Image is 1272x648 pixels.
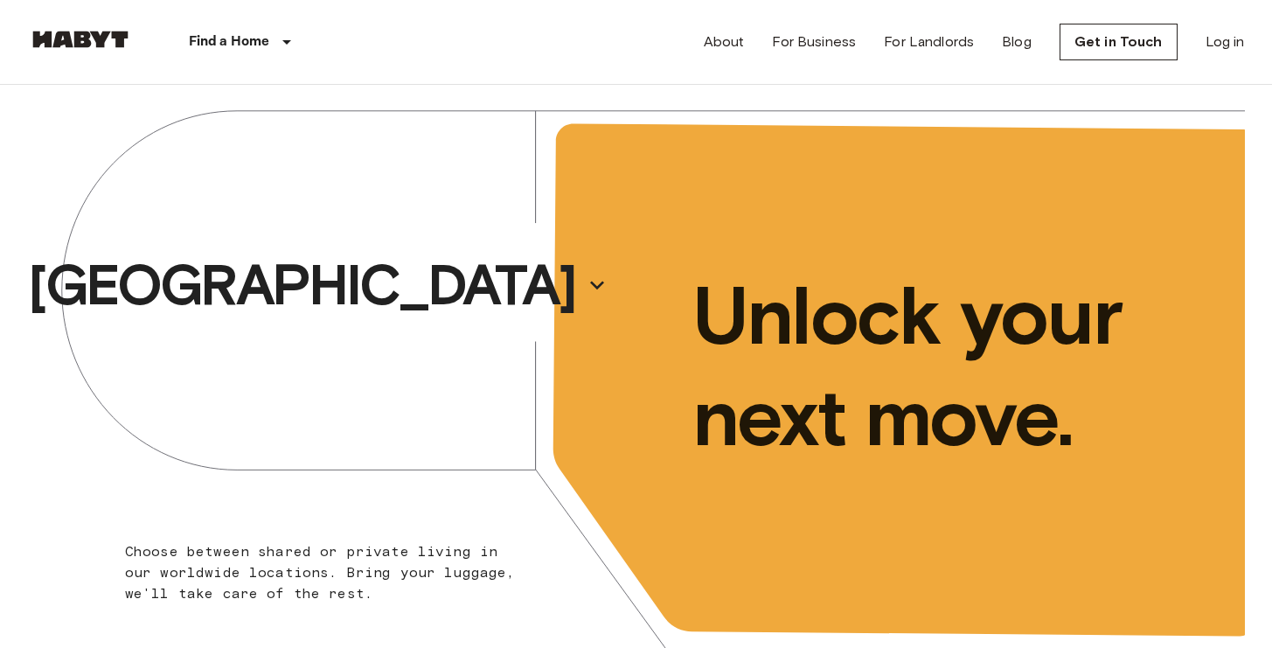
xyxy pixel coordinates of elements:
a: Log in [1206,31,1245,52]
a: For Landlords [884,31,974,52]
p: Choose between shared or private living in our worldwide locations. Bring your luggage, we'll tak... [125,541,526,604]
p: Unlock your next move. [692,265,1217,468]
button: [GEOGRAPHIC_DATA] [21,245,614,325]
a: Blog [1002,31,1032,52]
a: About [704,31,745,52]
img: Habyt [28,31,133,48]
p: Find a Home [189,31,270,52]
a: Get in Touch [1060,24,1178,60]
p: [GEOGRAPHIC_DATA] [28,250,575,320]
a: For Business [772,31,856,52]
